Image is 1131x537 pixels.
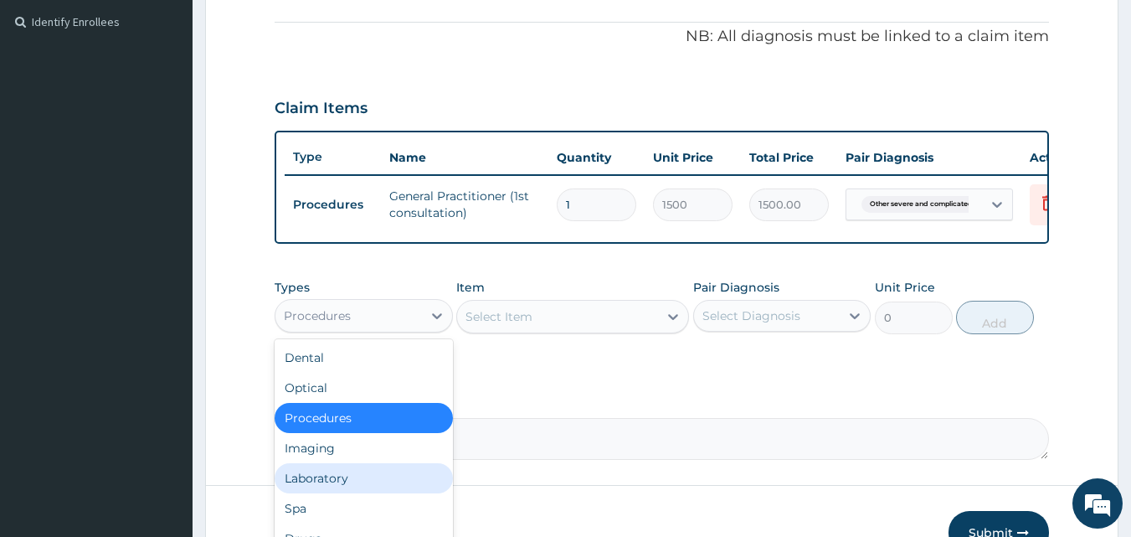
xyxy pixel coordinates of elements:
[285,189,381,220] td: Procedures
[275,403,453,433] div: Procedures
[87,94,281,116] div: Chat with us now
[275,8,315,49] div: Minimize live chat window
[381,179,548,230] td: General Practitioner (1st consultation)
[275,433,453,463] div: Imaging
[275,463,453,493] div: Laboratory
[31,84,68,126] img: d_794563401_company_1708531726252_794563401
[1021,141,1105,174] th: Actions
[465,308,532,325] div: Select Item
[875,279,935,296] label: Unit Price
[97,162,231,331] span: We're online!
[275,26,1050,48] p: NB: All diagnosis must be linked to a claim item
[285,142,381,173] th: Type
[275,373,453,403] div: Optical
[645,141,741,174] th: Unit Price
[702,307,800,324] div: Select Diagnosis
[837,141,1021,174] th: Pair Diagnosis
[275,100,368,118] h3: Claim Items
[861,196,993,213] span: Other severe and complicated P...
[275,395,1050,409] label: Comment
[275,343,453,373] div: Dental
[275,493,453,524] div: Spa
[741,141,837,174] th: Total Price
[284,307,351,324] div: Procedures
[548,141,645,174] th: Quantity
[275,281,310,295] label: Types
[956,301,1034,334] button: Add
[381,141,548,174] th: Name
[693,279,779,296] label: Pair Diagnosis
[8,359,319,417] textarea: Type your message and hit 'Enter'
[456,279,485,296] label: Item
